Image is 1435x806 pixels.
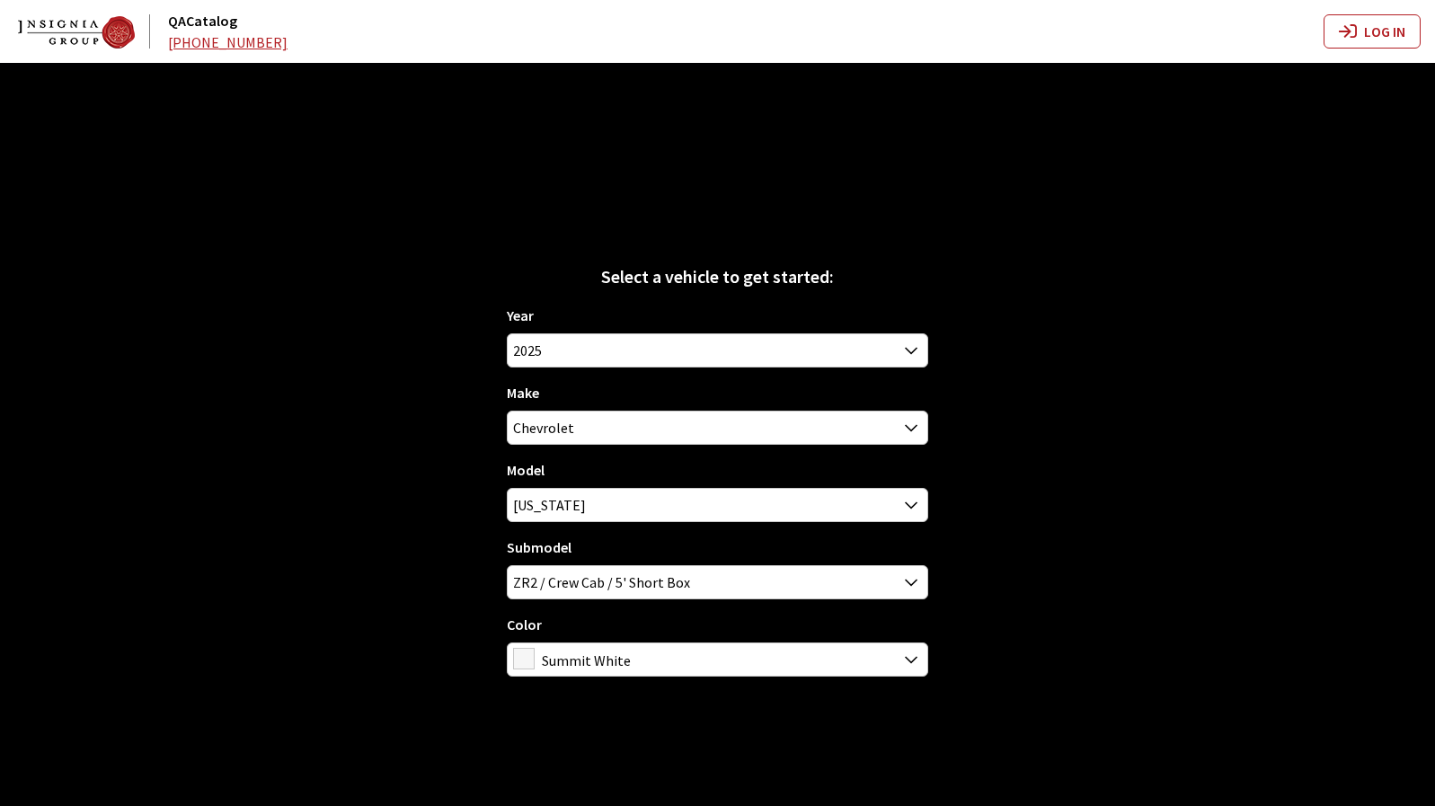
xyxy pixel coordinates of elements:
[1324,14,1421,49] button: Log In
[507,459,545,481] label: Model
[507,263,927,290] div: Select a vehicle to get started:
[508,643,926,676] span: Summit White
[507,333,927,368] span: 2025
[508,412,926,444] span: Chevrolet
[18,14,164,49] a: QACatalog logo
[508,566,926,598] span: ZR2 / Crew Cab / 5' Short Box
[168,12,237,30] a: QACatalog
[508,334,926,367] span: 2025
[507,565,927,599] span: ZR2 / Crew Cab / 5' Short Box
[507,614,542,635] label: Color
[507,488,927,522] span: Colorado
[18,16,135,49] img: Dashboard
[507,305,534,326] label: Year
[168,33,288,51] a: [PHONE_NUMBER]
[507,642,927,677] span: Summit White
[507,382,539,403] label: Make
[507,411,927,445] span: Chevrolet
[508,489,926,521] span: Colorado
[542,651,631,669] span: Summit White
[507,536,571,558] label: Submodel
